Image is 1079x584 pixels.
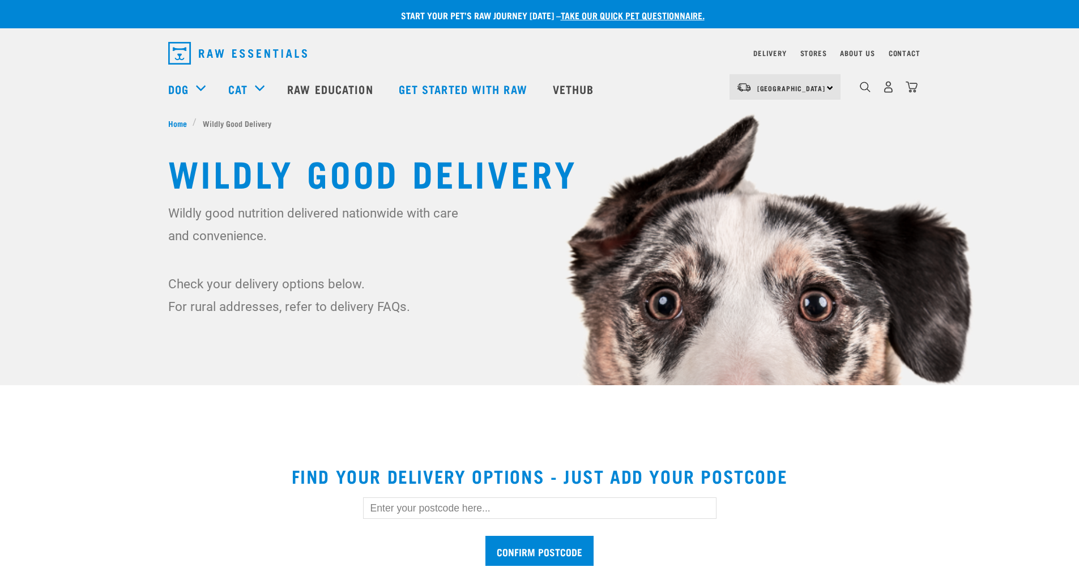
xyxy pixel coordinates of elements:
a: take our quick pet questionnaire. [561,12,705,18]
img: Raw Essentials Logo [168,42,307,65]
img: home-icon-1@2x.png [860,82,871,92]
span: Home [168,117,187,129]
nav: breadcrumbs [168,117,911,129]
a: About Us [840,51,875,55]
a: Vethub [541,66,608,112]
p: Wildly good nutrition delivered nationwide with care and convenience. [168,202,466,247]
a: Contact [889,51,920,55]
h1: Wildly Good Delivery [168,152,911,193]
input: Enter your postcode here... [363,497,717,519]
a: Home [168,117,193,129]
a: Get started with Raw [387,66,541,112]
p: Check your delivery options below. For rural addresses, refer to delivery FAQs. [168,272,466,318]
img: user.png [882,81,894,93]
a: Cat [228,80,248,97]
img: van-moving.png [736,82,752,92]
a: Raw Education [276,66,387,112]
h2: Find your delivery options - just add your postcode [14,466,1065,486]
a: Stores [800,51,827,55]
nav: dropdown navigation [159,37,920,69]
span: [GEOGRAPHIC_DATA] [757,86,826,90]
a: Delivery [753,51,786,55]
img: home-icon@2x.png [906,81,918,93]
a: Dog [168,80,189,97]
input: Confirm postcode [485,536,594,566]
